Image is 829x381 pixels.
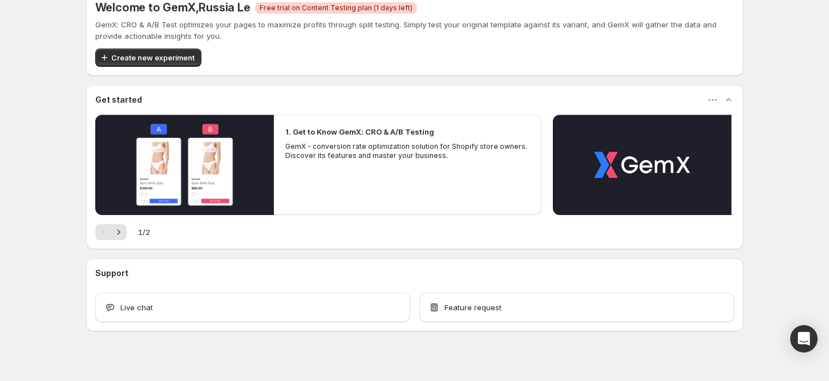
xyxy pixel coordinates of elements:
nav: Pagination [95,224,127,240]
span: Create new experiment [111,52,195,63]
button: Play video [553,115,731,215]
button: Play video [95,115,274,215]
h3: Get started [95,94,142,106]
button: Next [111,224,127,240]
h5: Welcome to GemX [95,1,250,14]
p: GemX - conversion rate optimization solution for Shopify store owners. Discover its features and ... [285,142,531,160]
span: Free trial on Content Testing plan (1 days left) [260,3,413,13]
span: 1 / 2 [138,226,150,238]
h3: Support [95,267,128,279]
span: Live chat [120,302,153,313]
p: GemX: CRO & A/B Test optimizes your pages to maximize profits through split testing. Simply test ... [95,19,734,42]
div: Open Intercom Messenger [790,325,818,352]
span: Feature request [444,302,502,313]
h2: 1. Get to Know GemX: CRO & A/B Testing [285,126,434,137]
span: , Russia Le [196,1,250,14]
button: Create new experiment [95,48,201,67]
